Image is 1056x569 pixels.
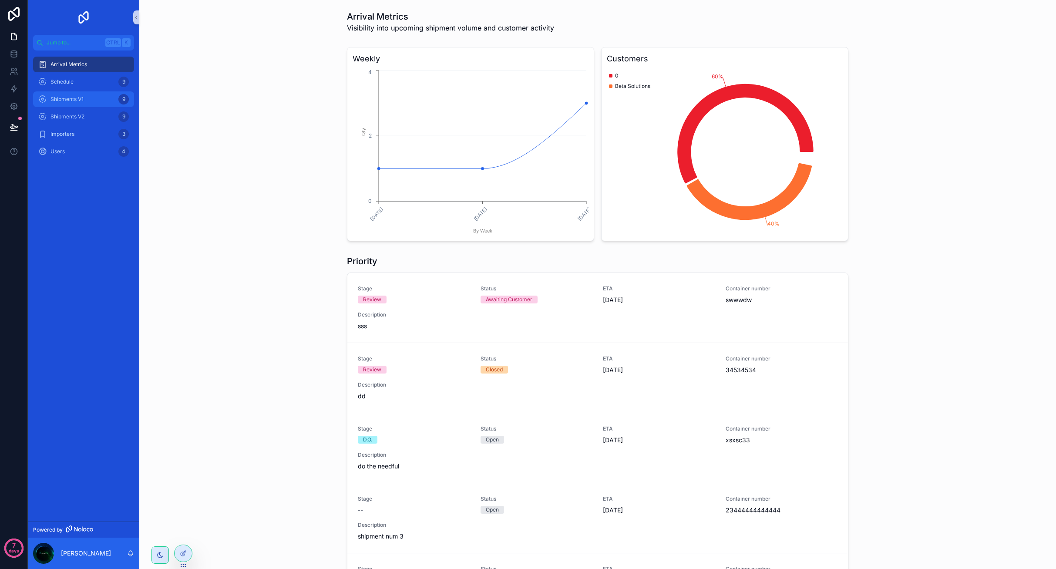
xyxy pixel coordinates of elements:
a: Schedule9 [33,74,134,90]
span: Shipments V2 [50,113,84,120]
span: Description [358,451,470,458]
tspan: 4 [368,69,372,75]
tspan: Qty [360,128,367,136]
div: Review [363,296,381,303]
a: Stage--StatusOpenETA[DATE]Container number23444444444444Descriptionshipment num 3 [347,483,848,553]
span: Status [481,355,593,362]
div: Closed [486,366,503,374]
h3: Weekly [353,53,589,65]
span: Ctrl [105,38,121,47]
span: Shipments V1 [50,96,84,103]
span: Status [481,285,593,292]
div: Open [486,436,499,444]
div: Open [486,506,499,514]
span: dd [358,392,470,401]
span: Description [358,522,470,529]
div: 9 [118,77,129,87]
p: [PERSON_NAME] [61,549,111,558]
div: 9 [118,94,129,104]
a: Users4 [33,144,134,159]
span: [DATE] [603,506,715,515]
tspan: 0 [368,198,372,204]
span: ETA [603,425,715,432]
div: scrollable content [28,51,139,522]
span: Jump to... [47,39,102,46]
a: Shipments V29 [33,109,134,125]
span: Arrival Metrics [50,61,87,68]
a: Arrival Metrics [33,57,134,72]
div: chart [353,68,589,236]
a: Powered by [28,522,139,538]
a: StageReviewStatusAwaiting CustomerETA[DATE]Container numberswwwdwDescriptionsss [347,273,848,343]
a: StageReviewStatusClosedETA[DATE]Container number34534534Descriptiondd [347,343,848,413]
span: Container number [726,425,838,432]
span: [DATE] [603,366,715,374]
span: do the needful [358,462,470,471]
img: App logo [77,10,91,24]
span: Stage [358,495,470,502]
span: sss [358,322,470,330]
tspan: 2 [369,132,372,139]
div: 4 [118,146,129,157]
tspan: By Week [473,228,492,234]
div: Awaiting Customer [486,296,532,303]
span: Description [358,381,470,388]
div: Review [363,366,381,374]
p: days [9,545,19,557]
text: [DATE] [369,206,384,222]
span: 0 [615,72,619,79]
span: Container number [726,285,838,292]
span: Schedule [50,78,74,85]
button: Jump to...CtrlK [33,35,134,51]
div: chart [607,68,843,236]
span: Status [481,425,593,432]
span: shipment num 3 [358,532,470,541]
span: [DATE] [603,296,715,304]
span: K [123,39,130,46]
span: ETA [603,355,715,362]
span: xsxsc33 [726,436,838,444]
span: Container number [726,495,838,502]
a: StageD.O.StatusOpenETA[DATE]Container numberxsxsc33Descriptiondo the needful [347,413,848,483]
span: Description [358,311,470,318]
span: ETA [603,495,715,502]
span: Status [481,495,593,502]
span: Users [50,148,65,155]
span: -- [358,506,363,515]
div: 9 [118,111,129,122]
div: 3 [118,129,129,139]
text: [DATE] [576,206,592,222]
span: Beta Solutions [615,83,650,90]
span: Visibility into upcoming shipment volume and customer activity [347,23,554,33]
span: swwwdw [726,296,838,304]
span: Importers [50,131,74,138]
tspan: 60% [712,73,723,80]
tspan: 40% [767,220,780,227]
span: 23444444444444 [726,506,838,515]
text: [DATE] [473,206,488,222]
a: Importers3 [33,126,134,142]
span: Container number [726,355,838,362]
span: 34534534 [726,366,838,374]
span: Stage [358,285,470,292]
p: 7 [12,541,16,550]
h1: Priority [347,255,377,267]
span: Powered by [33,526,63,533]
h3: Customers [607,53,843,65]
h1: Arrival Metrics [347,10,554,23]
div: D.O. [363,436,372,444]
span: ETA [603,285,715,292]
span: [DATE] [603,436,715,444]
a: Shipments V19 [33,91,134,107]
span: Stage [358,425,470,432]
span: Stage [358,355,470,362]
